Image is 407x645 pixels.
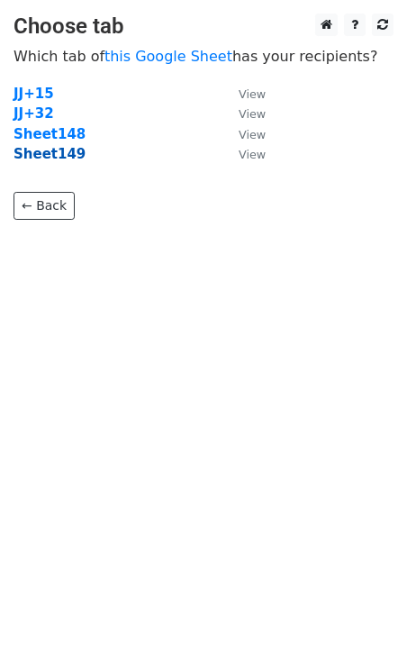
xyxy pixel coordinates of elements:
iframe: Chat Widget [317,559,407,645]
a: Sheet148 [14,126,86,142]
h3: Choose tab [14,14,393,40]
a: JJ+15 [14,86,54,102]
a: Sheet149 [14,146,86,162]
a: View [221,126,266,142]
a: this Google Sheet [104,48,232,65]
a: View [221,86,266,102]
a: ← Back [14,192,75,220]
p: Which tab of has your recipients? [14,47,393,66]
a: View [221,146,266,162]
small: View [239,107,266,121]
small: View [239,87,266,101]
a: JJ+32 [14,105,54,122]
a: View [221,105,266,122]
small: View [239,148,266,161]
small: View [239,128,266,141]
